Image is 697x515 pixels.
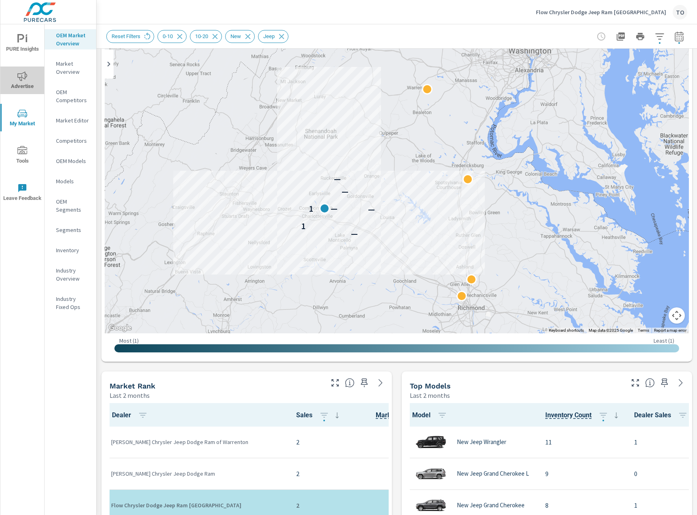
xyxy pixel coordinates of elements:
p: Competitors [56,137,90,145]
button: Select Date Range [671,28,687,45]
a: Report a map error [654,328,686,333]
span: Dealer Sales [634,410,691,420]
p: OEM Market Overview [56,31,90,47]
button: Print Report [632,28,648,45]
p: [PERSON_NAME] Chrysler Jeep Dodge Ram [111,470,283,478]
span: Model [412,410,450,420]
span: Market Rank shows you how you rank, in terms of sales, to other dealerships in your market. “Mark... [345,378,355,388]
span: Advertise [3,71,42,91]
div: Market Overview [45,58,96,78]
p: 8 [545,500,621,510]
p: New Jeep Wrangler [457,438,506,446]
div: Segments [45,224,96,236]
p: Inventory [56,246,90,254]
a: See more details in report [374,376,387,389]
p: Industry Overview [56,266,90,283]
p: 2 [296,469,342,479]
h5: Market Rank [110,382,155,390]
p: Market Editor [56,116,90,124]
p: 2 [296,437,342,447]
div: Inventory [45,244,96,256]
p: 2 [296,500,342,510]
a: Terms (opens in new tab) [638,328,649,333]
div: OEM Segments [45,195,96,216]
p: Most ( 1 ) [119,337,139,344]
p: OEM Segments [56,197,90,214]
p: 1 [634,500,691,510]
p: Last 2 months [110,391,150,400]
img: Google [107,323,133,333]
span: Save this to your personalized report [358,376,371,389]
span: Dealer Sales / Total Market Sales. [Market = within dealer PMA (or 60 miles if no PMA is defined)... [376,410,416,420]
p: Flow Chrysler Dodge Jeep Ram [GEOGRAPHIC_DATA] [111,501,283,509]
p: Least ( 1 ) [654,337,674,344]
span: Jeep [258,33,280,39]
a: See more details in report [674,376,687,389]
div: Industry Overview [45,264,96,285]
p: — [331,204,338,214]
span: Leave Feedback [3,183,42,203]
p: OEM Competitors [56,88,90,104]
p: Last 2 months [410,391,450,400]
button: Apply Filters [652,28,668,45]
span: Save this to your personalized report [658,376,671,389]
div: OEM Competitors [45,86,96,106]
p: 1 [309,204,313,214]
p: 11 [545,437,621,447]
p: New Jeep Grand Cherokee L [457,470,529,477]
span: Market Share [376,410,436,420]
p: — [342,187,348,197]
p: Market Overview [56,60,90,76]
span: Dealer [112,410,151,420]
span: Find the biggest opportunities within your model lineup nationwide. [Source: Market registration ... [645,378,655,388]
div: Competitors [45,135,96,147]
div: Market Editor [45,114,96,127]
a: Open this area in Google Maps (opens a new window) [107,323,133,333]
button: Make Fullscreen [629,376,642,389]
div: nav menu [0,24,44,211]
img: glamour [415,430,447,454]
p: [PERSON_NAME] Chrysler Jeep Dodge Ram of Warrenton [111,438,283,446]
span: Tools [3,146,42,166]
div: OEM Market Overview [45,29,96,49]
span: My Market [3,109,42,129]
p: Flow Chrysler Dodge Jeep Ram [GEOGRAPHIC_DATA] [536,9,666,16]
div: Reset Filters [106,30,154,43]
button: "Export Report to PDF" [613,28,629,45]
button: Map camera controls [669,307,685,324]
div: TO [673,5,687,19]
p: OEM Models [56,157,90,165]
p: — [334,174,341,184]
div: 10-20 [190,30,222,43]
span: PURE Insights [3,34,42,54]
p: Models [56,177,90,185]
p: 1 [634,437,691,447]
span: Reset Filters [107,33,145,39]
p: — [368,205,375,215]
p: 1 [301,221,305,231]
p: 0 [634,469,691,479]
span: Inventory Count [545,410,621,420]
p: Segments [56,226,90,234]
span: Map data ©2025 Google [589,328,633,333]
span: 0-10 [158,33,178,39]
button: Keyboard shortcuts [549,328,584,333]
div: OEM Models [45,155,96,167]
p: — [351,229,358,239]
div: Models [45,175,96,187]
img: glamour [415,461,447,486]
div: Jeep [258,30,288,43]
span: 10-20 [190,33,213,39]
span: New [226,33,246,39]
p: 9 [545,469,621,479]
p: Industry Fixed Ops [56,295,90,311]
span: The number of vehicles currently in dealer inventory. This does not include shared inventory, nor... [545,410,592,420]
div: 0-10 [157,30,187,43]
p: New Jeep Grand Cherokee [457,502,525,509]
h5: Top Models [410,382,451,390]
span: Sales [296,410,342,420]
div: Industry Fixed Ops [45,293,96,313]
div: New [225,30,255,43]
button: Make Fullscreen [329,376,342,389]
